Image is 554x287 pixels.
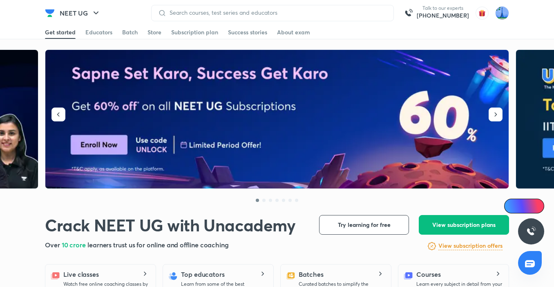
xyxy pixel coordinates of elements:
h6: View subscription offers [438,242,503,250]
div: Get started [45,28,76,36]
p: Talk to our experts [417,5,469,11]
span: Ai Doubts [518,203,539,209]
a: Success stories [228,26,267,39]
a: Ai Doubts [504,199,544,213]
span: Try learning for free [338,221,391,229]
h5: Batches [299,269,323,279]
img: Company Logo [45,8,55,18]
h5: Top educators [181,269,225,279]
div: Subscription plan [171,28,218,36]
span: View subscription plans [432,221,496,229]
div: Educators [85,28,112,36]
div: Batch [122,28,138,36]
span: 10 crore [62,240,87,249]
div: About exam [277,28,310,36]
img: avatar [476,7,489,20]
a: Store [147,26,161,39]
button: View subscription plans [419,215,509,235]
h5: Courses [416,269,440,279]
a: Educators [85,26,112,39]
a: Batch [122,26,138,39]
span: learners trust us for online and offline coaching [87,240,229,249]
div: Store [147,28,161,36]
input: Search courses, test series and educators [166,9,387,16]
a: [PHONE_NUMBER] [417,11,469,20]
button: NEET UG [55,5,106,21]
img: call-us [400,5,417,21]
span: Over [45,240,62,249]
a: Get started [45,26,76,39]
img: Amna Zaina [495,6,509,20]
div: Success stories [228,28,267,36]
img: Icon [509,203,516,209]
a: View subscription offers [438,241,503,251]
h1: Crack NEET UG with Unacademy [45,215,296,235]
button: Try learning for free [319,215,409,235]
a: About exam [277,26,310,39]
img: ttu [526,226,536,236]
h5: Live classes [63,269,99,279]
a: Subscription plan [171,26,218,39]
